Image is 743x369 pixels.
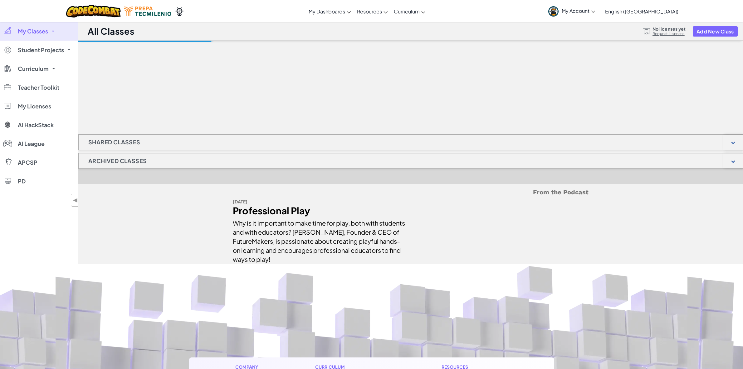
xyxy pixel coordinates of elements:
span: My Licenses [18,103,51,109]
a: My Account [545,1,598,21]
span: Teacher Toolkit [18,85,59,90]
span: Student Projects [18,47,64,53]
span: My Account [562,7,595,14]
span: Resources [357,8,382,15]
a: English ([GEOGRAPHIC_DATA]) [602,3,682,20]
span: AI League [18,141,45,147]
img: Tecmilenio logo [124,7,171,16]
span: Curriculum [394,8,420,15]
a: Resources [354,3,391,20]
span: No licenses yet [653,26,686,31]
div: Why is it important to make time for play, both with students and with educators? [PERSON_NAME], ... [233,215,406,264]
span: ◀ [73,196,78,205]
a: Curriculum [391,3,428,20]
span: My Classes [18,28,48,34]
img: Ozaria [174,7,184,16]
h5: From the Podcast [233,187,589,197]
h1: Archived Classes [79,153,156,169]
h1: All Classes [88,25,134,37]
div: Professional Play [233,206,406,215]
span: My Dashboards [309,8,345,15]
span: English ([GEOGRAPHIC_DATA]) [605,8,678,15]
a: Request Licenses [653,31,686,36]
span: Curriculum [18,66,49,72]
div: [DATE] [233,197,406,206]
button: Add New Class [693,26,738,37]
span: AI HackStack [18,122,54,128]
a: My Dashboards [306,3,354,20]
img: avatar [548,6,559,17]
img: CodeCombat logo [66,5,121,17]
h1: Shared Classes [79,134,150,150]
